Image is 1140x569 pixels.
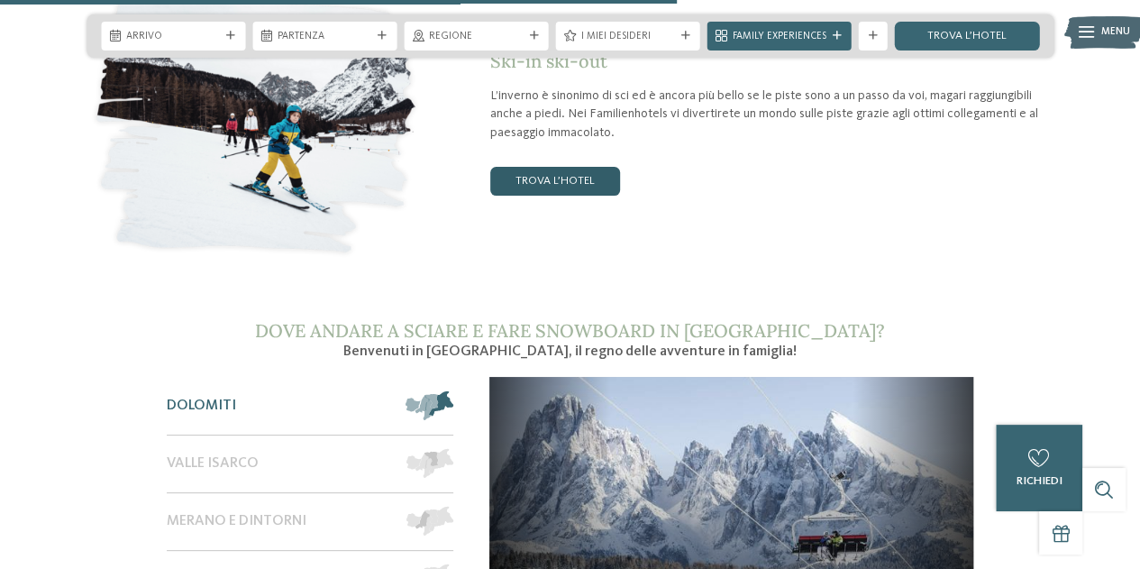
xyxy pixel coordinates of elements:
[429,30,523,44] span: Regione
[996,425,1082,511] a: richiedi
[167,513,306,530] span: Merano e dintorni
[167,398,236,415] span: Dolomiti
[581,30,675,44] span: I miei desideri
[278,30,371,44] span: Partenza
[255,319,885,342] span: Dove andare a sciare e fare snowboard in [GEOGRAPHIC_DATA]?
[490,50,607,72] span: Ski-in ski-out
[1017,475,1062,487] span: richiedi
[343,344,797,359] span: Benvenuti in [GEOGRAPHIC_DATA], il regno delle avventure in famiglia!
[490,167,620,196] a: trova l’hotel
[733,30,826,44] span: Family Experiences
[126,30,220,44] span: Arrivo
[167,455,259,473] span: Valle Isarco
[490,87,1053,141] p: L’inverno è sinonimo di sci ed è ancora più bello se le piste sono a un passo da voi, magari ragg...
[895,22,1039,50] a: trova l’hotel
